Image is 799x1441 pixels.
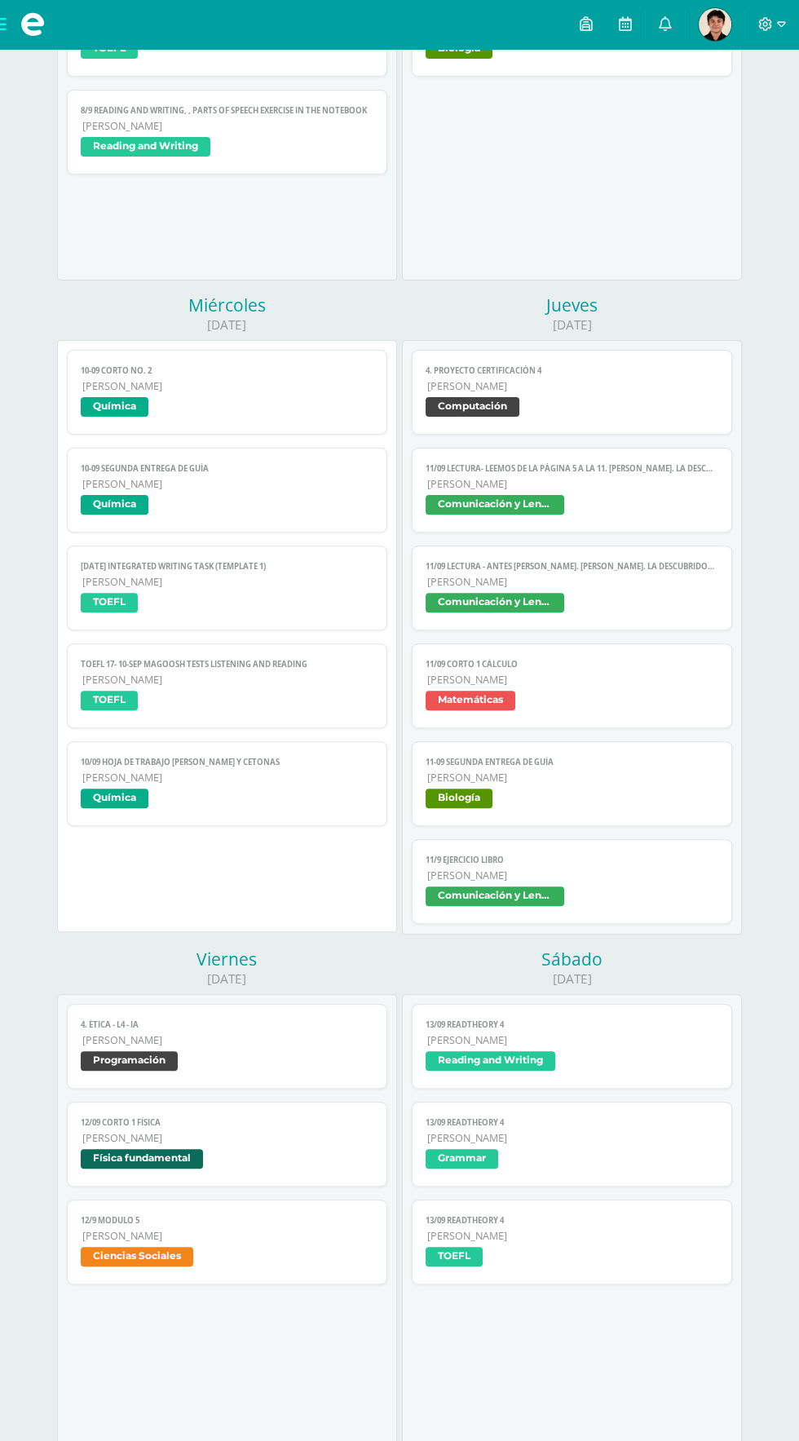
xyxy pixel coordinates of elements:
span: Ciencias Sociales [81,1247,193,1266]
a: 11-09 SEGUNDA ENTREGA DE GUÍA[PERSON_NAME]Biología [412,741,731,826]
a: 11/9 Ejercicio libro[PERSON_NAME]Comunicación y Lenguaje [412,839,731,924]
a: 4. Ética - L4 - IA[PERSON_NAME]Programación [67,1004,386,1089]
span: [PERSON_NAME] [427,477,717,491]
div: Viernes [57,948,397,970]
span: Química [81,397,148,417]
span: 12/09 Corto 1 Física [81,1117,373,1128]
span: Química [81,789,148,808]
div: [DATE] [402,970,742,988]
a: 10/09 Hoja de trabajo [PERSON_NAME] y cetonas[PERSON_NAME]Química [67,741,386,826]
span: [PERSON_NAME] [427,1033,717,1047]
div: [DATE] [402,316,742,334]
span: [DATE] Integrated Writing Task (Template 1) [81,561,373,572]
span: 11/09 LECTURA - Antes [PERSON_NAME]. [PERSON_NAME]. La descubridora del radio (Digital) [426,561,717,572]
span: TOEFL 17- 10-sep Magoosh Tests Listening and Reading [81,659,373,670]
span: 4. Proyecto Certificación 4 [426,365,717,376]
span: [PERSON_NAME] [82,119,373,133]
a: 8/9 Reading and Writing, , Parts of speech exercise in the notebook[PERSON_NAME]Reading and Writing [67,90,386,175]
span: 11/09 Corto 1 Cálculo [426,659,717,670]
span: [PERSON_NAME] [82,1229,373,1243]
span: TOEFL [81,593,138,612]
a: 13/09 ReadTheory 4[PERSON_NAME]Reading and Writing [412,1004,731,1089]
span: [PERSON_NAME] [82,673,373,687]
span: Reading and Writing [81,137,210,157]
div: Jueves [402,294,742,316]
span: TOEFL [81,39,138,59]
span: Comunicación y Lenguaje [426,495,564,515]
span: [PERSON_NAME] [427,673,717,687]
span: Grammar [426,1149,498,1169]
span: 8/9 Reading and Writing, , Parts of speech exercise in the notebook [81,105,373,116]
span: 11-09 SEGUNDA ENTREGA DE GUÍA [426,757,717,767]
span: Química [81,495,148,515]
span: Computación [426,397,519,417]
span: 13/09 ReadTheory 4 [426,1215,717,1226]
span: [PERSON_NAME] [427,869,717,882]
a: 13/09 ReadTheory 4[PERSON_NAME]Grammar [412,1102,731,1187]
span: Reading and Writing [426,1051,555,1071]
span: [PERSON_NAME] [427,1229,717,1243]
div: [DATE] [57,970,397,988]
a: TOEFL 17- 10-sep Magoosh Tests Listening and Reading[PERSON_NAME]TOEFL [67,643,386,728]
a: 12/9 Modulo 5[PERSON_NAME]Ciencias Sociales [67,1200,386,1284]
span: Comunicación y Lenguaje [426,593,564,612]
span: 11/09 LECTURA- Leemos de la página 5 a la 11. [PERSON_NAME]. La descubridora del radio [426,463,717,474]
a: 12/09 Corto 1 Física[PERSON_NAME]Física fundamental [67,1102,386,1187]
span: 12/9 Modulo 5 [81,1215,373,1226]
span: [PERSON_NAME] [82,575,373,589]
span: [PERSON_NAME] [427,1131,717,1145]
div: [DATE] [57,316,397,334]
span: 11/9 Ejercicio libro [426,855,717,865]
span: 10/09 Hoja de trabajo [PERSON_NAME] y cetonas [81,757,373,767]
span: Física fundamental [81,1149,203,1169]
span: [PERSON_NAME] [82,771,373,785]
span: [PERSON_NAME] [82,1033,373,1047]
a: 4. Proyecto Certificación 4[PERSON_NAME]Computación [412,350,731,435]
a: [DATE] Integrated Writing Task (Template 1)[PERSON_NAME]TOEFL [67,546,386,630]
span: [PERSON_NAME] [82,379,373,393]
span: Comunicación y Lenguaje [426,886,564,906]
span: Programación [81,1051,178,1071]
span: Biología [426,39,492,59]
span: TOEFL [426,1247,483,1266]
span: [PERSON_NAME] [82,477,373,491]
a: 11/09 Corto 1 Cálculo[PERSON_NAME]Matemáticas [412,643,731,728]
span: 13/09 ReadTheory 4 [426,1117,717,1128]
span: TOEFL [81,691,138,710]
a: 11/09 LECTURA - Antes [PERSON_NAME]. [PERSON_NAME]. La descubridora del radio (Digital)[PERSON_NA... [412,546,731,630]
img: f4382c182976d86660b0604d7dcd5a07.png [699,8,731,41]
span: [PERSON_NAME] [427,771,717,785]
span: [PERSON_NAME] [427,379,717,393]
span: 10-09 SEGUNDA ENTREGA DE GUÍA [81,463,373,474]
div: Sábado [402,948,742,970]
span: 4. Ética - L4 - IA [81,1019,373,1030]
span: 13/09 ReadTheory 4 [426,1019,717,1030]
a: 10-09 SEGUNDA ENTREGA DE GUÍA[PERSON_NAME]Química [67,448,386,533]
span: [PERSON_NAME] [82,1131,373,1145]
span: Matemáticas [426,691,515,710]
span: Biología [426,789,492,808]
div: Miércoles [57,294,397,316]
a: 11/09 LECTURA- Leemos de la página 5 a la 11. [PERSON_NAME]. La descubridora del radio[PERSON_NAM... [412,448,731,533]
a: 10-09 CORTO No. 2[PERSON_NAME]Química [67,350,386,435]
a: 13/09 ReadTheory 4[PERSON_NAME]TOEFL [412,1200,731,1284]
span: [PERSON_NAME] [427,575,717,589]
span: 10-09 CORTO No. 2 [81,365,373,376]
